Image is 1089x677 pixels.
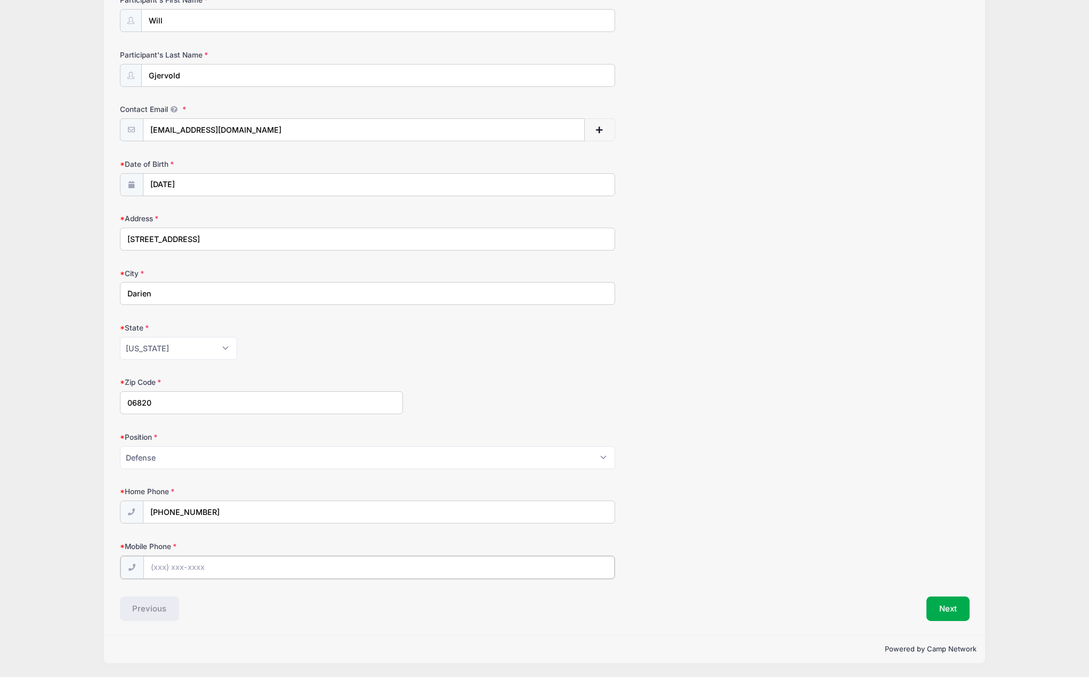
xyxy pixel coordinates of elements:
[143,501,616,523] input: (xxx) xxx-xxxx
[120,486,403,497] label: Home Phone
[120,432,403,442] label: Position
[143,173,616,196] input: mm/dd/yyyy
[120,213,403,224] label: Address
[120,323,403,333] label: State
[926,597,970,621] button: Next
[120,50,403,60] label: Participant's Last Name
[143,556,615,579] input: (xxx) xxx-xxxx
[120,268,403,279] label: City
[120,104,403,115] label: Contact Email
[141,64,616,87] input: Participant's Last Name
[120,159,403,170] label: Date of Birth
[113,644,977,655] p: Powered by Camp Network
[120,541,403,552] label: Mobile Phone
[120,377,403,388] label: Zip Code
[120,391,403,414] input: xxxxx
[143,118,585,141] input: email@email.com
[141,9,616,32] input: Participant's First Name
